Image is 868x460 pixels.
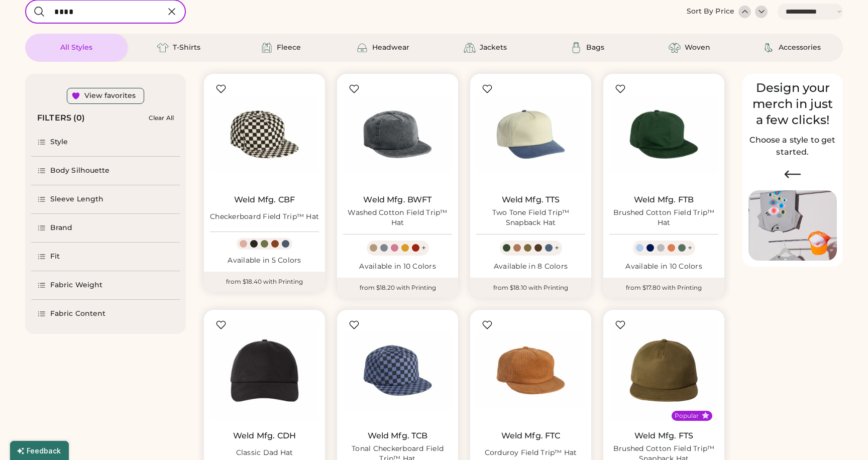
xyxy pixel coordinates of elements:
img: Accessories Icon [763,42,775,54]
div: Corduroy Field Trip™ Hat [485,448,577,458]
div: Body Silhouette [50,166,110,176]
div: Sleeve Length [50,194,103,204]
img: T-Shirts Icon [157,42,169,54]
h2: Choose a style to get started. [748,134,837,158]
button: Popular Style [702,412,709,419]
div: Classic Dad Hat [236,448,293,458]
div: Style [50,137,68,147]
div: Jackets [480,43,507,53]
div: + [688,243,692,254]
img: Weld Mfg. FTC Corduroy Field Trip™ Hat [476,316,585,425]
div: Fit [50,252,60,262]
a: Weld Mfg. TTS [502,195,560,205]
div: Design your merch in just a few clicks! [748,80,837,128]
img: Weld Mfg. CBF Checkerboard Field Trip™ Hat [210,80,319,189]
div: Headwear [372,43,409,53]
a: Weld Mfg. FTC [501,431,561,441]
div: Woven [685,43,710,53]
div: from $18.40 with Printing [204,272,325,292]
img: Jackets Icon [464,42,476,54]
div: All Styles [60,43,92,53]
img: Weld Mfg. TCB Tonal Checkerboard Field Trip™ Hat [343,316,452,425]
div: Brand [50,223,73,233]
div: Fleece [277,43,301,53]
a: Weld Mfg. CBF [234,195,295,205]
img: Weld Mfg. FTS Brushed Cotton Field Trip™ Snapback Hat [609,316,718,425]
a: Weld Mfg. CDH [233,431,296,441]
div: Accessories [779,43,821,53]
img: Fleece Icon [261,42,273,54]
div: Available in 10 Colors [343,262,452,272]
div: from $18.10 with Printing [470,278,591,298]
div: + [555,243,559,254]
img: Weld Mfg. BWFT Washed Cotton Field Trip™ Hat [343,80,452,189]
div: T-Shirts [173,43,200,53]
div: Popular [675,412,699,420]
div: from $18.20 with Printing [337,278,458,298]
div: Clear All [149,114,174,122]
a: Weld Mfg. FTS [634,431,693,441]
div: Available in 10 Colors [609,262,718,272]
a: Weld Mfg. TCB [368,431,428,441]
div: from $17.80 with Printing [603,278,724,298]
div: Fabric Content [50,309,105,319]
div: + [421,243,426,254]
img: Weld Mfg. FTB Brushed Cotton Field Trip™ Hat [609,80,718,189]
div: Available in 5 Colors [210,256,319,266]
div: Two Tone Field Trip™ Snapback Hat [476,208,585,228]
img: Headwear Icon [356,42,368,54]
div: Available in 8 Colors [476,262,585,272]
div: View favorites [84,91,136,101]
div: Fabric Weight [50,280,102,290]
img: Image of Lisa Congdon Eye Print on T-Shirt and Hat [748,190,837,261]
img: Bags Icon [570,42,582,54]
div: FILTERS (0) [37,112,85,124]
img: Woven Icon [669,42,681,54]
img: Weld Mfg. CDH Classic Dad Hat [210,316,319,425]
img: Weld Mfg. TTS Two Tone Field Trip™ Snapback Hat [476,80,585,189]
a: Weld Mfg. FTB [634,195,694,205]
a: Weld Mfg. BWFT [363,195,431,205]
div: Checkerboard Field Trip™ Hat [210,212,319,222]
div: Washed Cotton Field Trip™ Hat [343,208,452,228]
div: Bags [586,43,604,53]
div: Brushed Cotton Field Trip™ Hat [609,208,718,228]
div: Sort By Price [687,7,734,17]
